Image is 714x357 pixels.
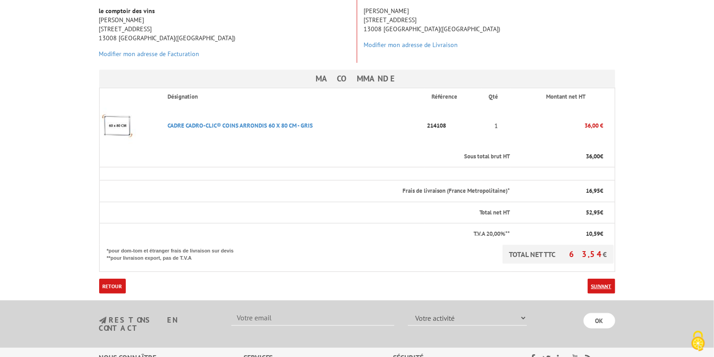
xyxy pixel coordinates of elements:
[99,317,106,324] img: newsletter.jpg
[586,209,600,216] span: 52,95
[503,245,614,264] p: TOTAL NET TTC €
[99,7,155,15] strong: le comptoir des vins
[518,209,604,217] p: €
[518,93,614,101] p: Montant net HT
[107,245,243,262] p: *pour dom-tom et étranger frais de livraison sur devis **pour livraison export, pas de T.V.A
[99,202,511,224] th: Total net HT
[99,50,200,58] a: Modifier mon adresse de Facturation
[231,310,394,326] input: Votre email
[687,330,709,352] img: Cookies (fenêtre modale)
[99,146,511,167] th: Sous total brut HT
[481,105,511,146] td: 1
[481,88,511,105] th: Qté
[588,279,615,294] a: Suivant
[99,316,218,332] h3: restons en contact
[586,152,600,160] span: 36,00
[424,118,481,133] p: 214108
[570,249,603,259] span: 63,54
[518,230,604,238] p: €
[107,230,510,238] p: T.V.A 20,00%**
[518,152,604,161] p: €
[682,326,714,357] button: Cookies (fenêtre modale)
[100,108,136,144] img: CADRE CADRO-CLIC® COINS ARRONDIS 60 X 80 CM - GRIS
[99,181,511,202] th: Frais de livraison (France Metropolitaine)*
[586,187,600,195] span: 16,95
[511,118,604,133] p: 36,00 €
[584,313,615,328] input: OK
[364,41,458,49] a: Modifier mon adresse de Livraison
[357,6,622,54] div: [PERSON_NAME] [STREET_ADDRESS] 13008 [GEOGRAPHIC_DATA]([GEOGRAPHIC_DATA])
[586,230,600,238] span: 10,59
[99,70,615,88] h3: Ma commande
[160,88,424,105] th: Désignation
[424,88,481,105] th: Référence
[168,122,313,129] a: CADRE CADRO-CLIC® COINS ARRONDIS 60 X 80 CM - GRIS
[92,6,357,63] div: [PERSON_NAME] [STREET_ADDRESS] 13008 [GEOGRAPHIC_DATA]([GEOGRAPHIC_DATA])
[99,279,126,294] a: Retour
[518,187,604,195] p: €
